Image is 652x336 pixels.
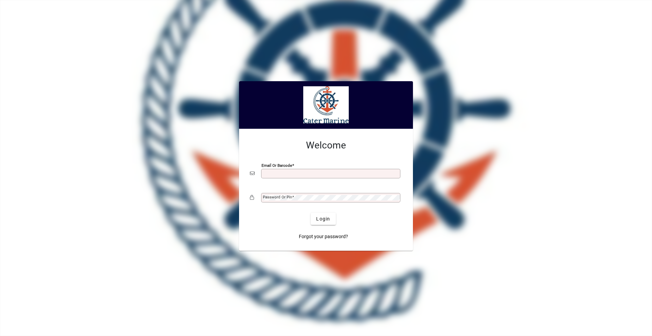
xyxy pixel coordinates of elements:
[250,140,402,151] h2: Welcome
[261,163,292,168] mat-label: Email or Barcode
[299,233,348,240] span: Forgot your password?
[316,215,330,223] span: Login
[263,195,292,199] mat-label: Password or Pin
[296,230,351,243] a: Forgot your password?
[311,213,336,225] button: Login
